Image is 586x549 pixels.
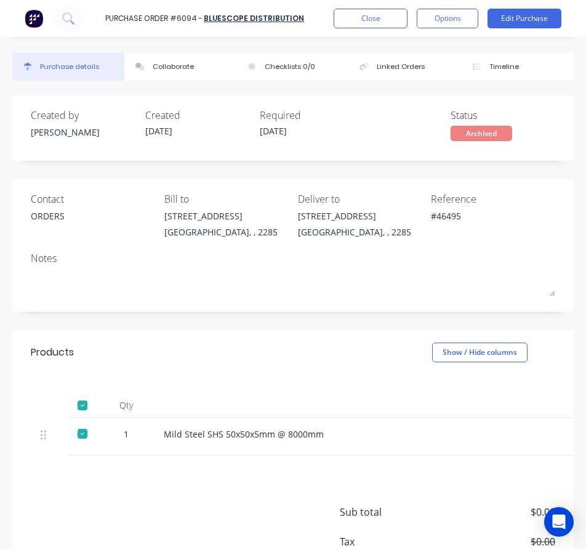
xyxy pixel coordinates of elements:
button: Options [417,9,478,28]
div: Timeline [489,62,519,72]
div: Checklists 0/0 [265,62,315,72]
a: Bluescope Distribution [204,13,304,23]
div: Bill to [164,192,289,206]
div: Created by [31,108,135,123]
div: [GEOGRAPHIC_DATA], , 2285 [298,226,411,238]
button: Purchase details [12,52,124,81]
div: Archived [451,126,512,141]
span: Sub total [340,505,432,519]
button: Linked Orders [349,52,461,81]
button: Show / Hide columns [432,343,528,362]
div: Purchase details [40,62,99,72]
div: Open Intercom Messenger [544,507,574,537]
div: ORDERS [31,209,65,222]
div: Required [260,108,364,123]
button: Close [334,9,407,28]
textarea: #46495 [431,209,554,237]
span: $0.00 [432,505,555,519]
button: Edit Purchase [488,9,561,28]
div: Linked Orders [377,62,425,72]
div: 1 [108,428,144,441]
div: Products [31,345,74,360]
div: [STREET_ADDRESS] [164,209,278,222]
span: $0.00 [432,534,555,549]
div: Reference [431,192,555,206]
div: Collaborate [153,62,194,72]
button: Collaborate [124,52,236,81]
div: [PERSON_NAME] [31,126,135,139]
button: Checklists 0/0 [237,52,349,81]
div: Notes [31,251,555,266]
div: Deliver to [298,192,422,206]
div: Created [145,108,250,123]
div: Qty [98,393,154,418]
div: [GEOGRAPHIC_DATA], , 2285 [164,226,278,238]
img: Factory [25,9,43,28]
div: Status [451,108,555,123]
div: Contact [31,192,155,206]
div: [STREET_ADDRESS] [298,209,411,222]
div: Purchase Order #6094 - [105,13,203,24]
span: Tax [340,534,432,549]
button: Timeline [462,52,574,81]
